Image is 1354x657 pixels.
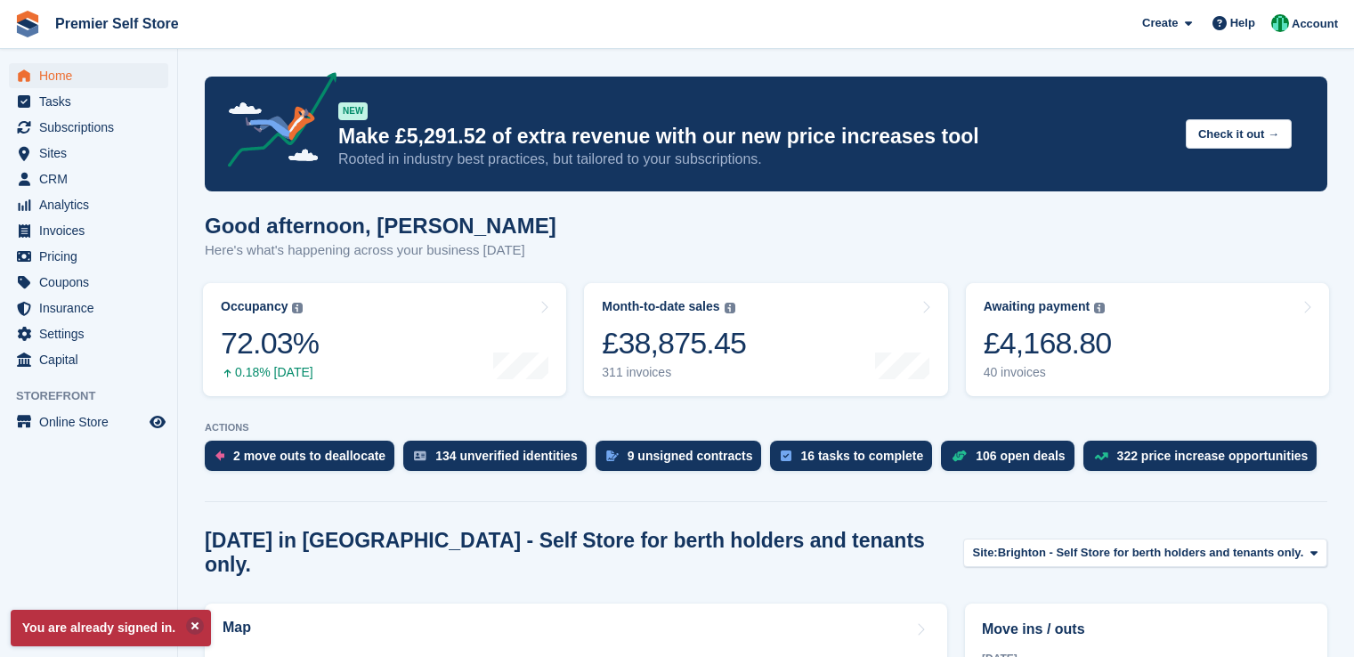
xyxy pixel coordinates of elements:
div: 106 open deals [976,449,1065,463]
a: 134 unverified identities [403,441,596,480]
div: NEW [338,102,368,120]
div: 322 price increase opportunities [1117,449,1309,463]
a: menu [9,63,168,88]
a: menu [9,244,168,269]
span: Site: [973,544,998,562]
a: menu [9,218,168,243]
img: icon-info-grey-7440780725fd019a000dd9b08b2336e03edf1995a4989e88bcd33f0948082b44.svg [292,303,303,313]
a: menu [9,296,168,320]
img: move_outs_to_deallocate_icon-f764333ba52eb49d3ac5e1228854f67142a1ed5810a6f6cc68b1a99e826820c5.svg [215,450,224,461]
a: Month-to-date sales £38,875.45 311 invoices [584,283,947,396]
img: Peter Pring [1271,14,1289,32]
span: Subscriptions [39,115,146,140]
a: menu [9,270,168,295]
span: Storefront [16,387,177,405]
span: CRM [39,166,146,191]
span: Insurance [39,296,146,320]
span: Coupons [39,270,146,295]
a: menu [9,115,168,140]
span: Analytics [39,192,146,217]
a: 322 price increase opportunities [1083,441,1326,480]
a: Preview store [147,411,168,433]
h2: Move ins / outs [982,619,1310,640]
img: icon-info-grey-7440780725fd019a000dd9b08b2336e03edf1995a4989e88bcd33f0948082b44.svg [1094,303,1105,313]
a: 9 unsigned contracts [596,441,771,480]
div: £4,168.80 [984,325,1112,361]
span: Pricing [39,244,146,269]
h1: Good afternoon, [PERSON_NAME] [205,214,556,238]
img: contract_signature_icon-13c848040528278c33f63329250d36e43548de30e8caae1d1a13099fd9432cc5.svg [606,450,619,461]
h2: Map [223,620,251,636]
span: Home [39,63,146,88]
h2: [DATE] in [GEOGRAPHIC_DATA] - Self Store for berth holders and tenants only. [205,529,963,577]
img: deal-1b604bf984904fb50ccaf53a9ad4b4a5d6e5aea283cecdc64d6e3604feb123c2.svg [952,450,967,462]
p: Here's what's happening across your business [DATE] [205,240,556,261]
img: price-adjustments-announcement-icon-8257ccfd72463d97f412b2fc003d46551f7dbcb40ab6d574587a9cd5c0d94... [213,72,337,174]
a: menu [9,347,168,372]
button: Site: Brighton - Self Store for berth holders and tenants only. [963,539,1327,568]
div: 311 invoices [602,365,746,380]
div: 40 invoices [984,365,1112,380]
div: Month-to-date sales [602,299,719,314]
div: 134 unverified identities [435,449,578,463]
div: Awaiting payment [984,299,1090,314]
div: 0.18% [DATE] [221,365,319,380]
span: Brighton - Self Store for berth holders and tenants only. [998,544,1304,562]
div: £38,875.45 [602,325,746,361]
a: Awaiting payment £4,168.80 40 invoices [966,283,1329,396]
img: price_increase_opportunities-93ffe204e8149a01c8c9dc8f82e8f89637d9d84a8eef4429ea346261dce0b2c0.svg [1094,452,1108,460]
div: 16 tasks to complete [800,449,923,463]
a: menu [9,141,168,166]
a: menu [9,410,168,434]
img: stora-icon-8386f47178a22dfd0bd8f6a31ec36ba5ce8667c1dd55bd0f319d3a0aa187defe.svg [14,11,41,37]
img: verify_identity-adf6edd0f0f0b5bbfe63781bf79b02c33cf7c696d77639b501bdc392416b5a36.svg [414,450,426,461]
a: menu [9,166,168,191]
div: 2 move outs to deallocate [233,449,385,463]
a: menu [9,321,168,346]
button: Check it out → [1186,119,1292,149]
img: task-75834270c22a3079a89374b754ae025e5fb1db73e45f91037f5363f120a921f8.svg [781,450,791,461]
div: 9 unsigned contracts [628,449,753,463]
div: 72.03% [221,325,319,361]
a: Premier Self Store [48,9,186,38]
a: 2 move outs to deallocate [205,441,403,480]
span: Settings [39,321,146,346]
span: Online Store [39,410,146,434]
a: 16 tasks to complete [770,441,941,480]
span: Invoices [39,218,146,243]
a: 106 open deals [941,441,1082,480]
img: icon-info-grey-7440780725fd019a000dd9b08b2336e03edf1995a4989e88bcd33f0948082b44.svg [725,303,735,313]
span: Sites [39,141,146,166]
span: Tasks [39,89,146,114]
span: Help [1230,14,1255,32]
a: menu [9,192,168,217]
a: Occupancy 72.03% 0.18% [DATE] [203,283,566,396]
p: Make £5,291.52 of extra revenue with our new price increases tool [338,124,1172,150]
p: ACTIONS [205,422,1327,434]
p: Rooted in industry best practices, but tailored to your subscriptions. [338,150,1172,169]
p: You are already signed in. [11,610,211,646]
span: Account [1292,15,1338,33]
a: menu [9,89,168,114]
span: Create [1142,14,1178,32]
span: Capital [39,347,146,372]
div: Occupancy [221,299,288,314]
